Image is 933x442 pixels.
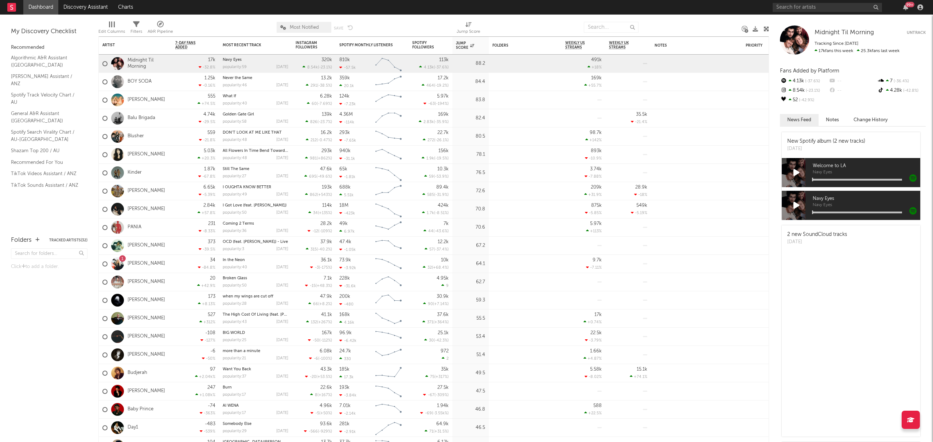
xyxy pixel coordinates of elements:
svg: Chart title [372,91,405,109]
div: ( ) [308,210,332,215]
span: -31.9 % [435,193,448,197]
div: 193k [322,185,332,190]
span: 60 [312,102,317,106]
a: [PERSON_NAME] [128,352,165,358]
div: 6.97k [339,229,355,234]
a: Algorithmic A&R Assistant ([GEOGRAPHIC_DATA]) [11,54,80,69]
span: 695 [309,175,316,179]
div: 893k [591,149,602,153]
div: 7k [444,221,449,226]
div: 169k [591,76,602,80]
a: [PERSON_NAME] [128,97,165,103]
div: 10.3k [437,167,449,171]
span: 34 [313,211,318,215]
span: -42.8 % [902,89,918,93]
div: 4.36M [339,112,353,117]
span: 291 [311,84,317,88]
span: -12 [312,229,318,233]
span: 862 [310,193,317,197]
div: Jump Score [457,18,480,39]
a: Shazam Top 200 / AU [11,147,80,155]
div: 17.2k [438,76,449,80]
a: Coming 2 Terms [223,222,254,226]
span: -63 [428,102,435,106]
div: ( ) [423,229,449,233]
div: ( ) [306,83,332,88]
div: 70.8 [456,205,485,214]
span: 464 [426,84,434,88]
div: ( ) [307,101,332,106]
span: Most Notified [290,25,319,30]
div: -5.85 % [585,210,602,215]
div: [DATE] [276,211,288,215]
div: 88.2 [456,59,485,68]
div: 82.4 [456,114,485,123]
a: [PERSON_NAME] Assistant / ANZ [11,72,80,87]
div: 76.5 [456,169,485,177]
div: Still The Same [223,167,288,171]
a: Recommended For You [11,158,80,166]
div: 491k [591,58,602,62]
div: popularity: 50 [223,211,247,215]
a: Somebody Else [223,422,251,426]
div: ( ) [422,83,449,88]
a: DON’T LOOK AT ME LIKE THAT [223,131,282,135]
a: [PERSON_NAME] [128,188,165,194]
svg: Chart title [372,200,405,218]
a: The High Cost Of Living (feat. [PERSON_NAME]) [223,313,313,317]
div: Priority [746,43,775,48]
div: Never the Same [223,76,288,80]
span: 7-Day Fans Added [175,41,204,50]
div: Edit Columns [98,27,125,36]
span: -35.9 % [435,120,448,124]
div: 1.25k [204,76,215,80]
div: -31.1k [339,156,355,161]
span: +862 % [318,157,331,161]
div: All Flowers In Time Bend Towards The Sun [223,149,288,153]
span: 2.83k [423,120,434,124]
div: ( ) [422,192,449,197]
a: Spotify Track Velocity Chart / AU [11,91,80,106]
div: 810k [339,58,350,62]
div: 8.54k [780,86,828,95]
span: -8.51 % [435,211,448,215]
span: 212 [311,138,317,142]
div: +20.3 % [198,156,215,161]
span: Navy Eyes [813,203,920,208]
span: 59 [429,175,434,179]
div: popularity: 48 [223,156,247,160]
div: 47.6k [320,167,332,171]
div: popularity: 48 [223,138,247,142]
input: Search... [584,22,639,33]
a: Blusher [128,133,144,139]
div: Jump Score [456,41,474,50]
div: [DATE] [276,138,288,142]
a: [PERSON_NAME] [128,279,165,285]
a: PANIA [128,224,141,230]
a: [PERSON_NAME] [128,297,165,303]
div: +74.5 % [198,101,215,106]
div: Notes [655,43,727,48]
div: [DATE] [276,156,288,160]
div: +31.9 % [584,192,602,197]
a: when my wings are cut off [223,295,273,299]
span: -19.2 % [435,84,448,88]
div: 49k [339,221,348,226]
div: 3.74k [590,167,602,171]
button: Change History [846,114,895,126]
div: [DATE] [276,174,288,178]
div: 424k [438,203,449,208]
a: [PERSON_NAME] [128,388,165,394]
div: [DATE] [276,83,288,87]
div: 70.6 [456,223,485,232]
a: Golden Gate Girl [223,113,254,117]
button: 99+ [903,4,908,10]
div: Jump Score [457,27,480,36]
div: +18 % [587,65,602,70]
div: ( ) [419,65,449,70]
span: 17k fans this week [815,49,853,53]
div: 114k [322,203,332,208]
input: Search for folders... [11,248,87,259]
span: -23.1 % [805,89,820,93]
div: New Spotify album (2 new tracks) [787,138,865,145]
